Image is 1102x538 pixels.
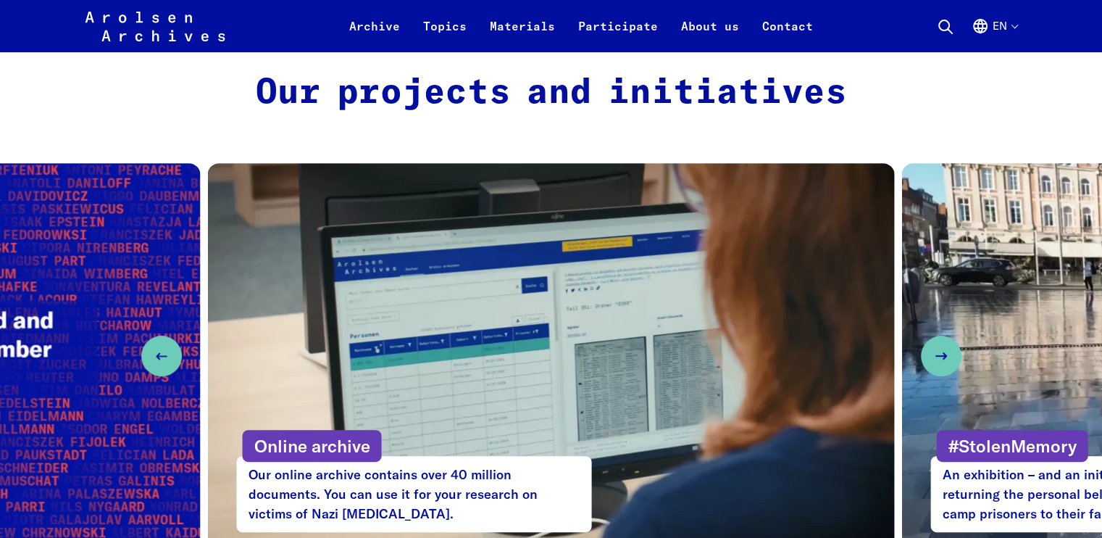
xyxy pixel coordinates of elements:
[921,336,961,376] button: Next slide
[338,17,412,52] a: Archive
[751,17,825,52] a: Contact
[937,430,1088,462] p: #StolenMemory
[245,73,858,115] h2: Our projects and initiatives
[567,17,669,52] a: Participate
[338,9,825,44] nav: Primary
[669,17,751,52] a: About us
[243,430,382,462] p: Online archive
[478,17,567,52] a: Materials
[412,17,478,52] a: Topics
[237,456,592,532] p: Our online archive contains over 40 million documents. You can use it for your research on victim...
[972,17,1017,52] button: English, language selection
[141,336,182,376] button: Previous slide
